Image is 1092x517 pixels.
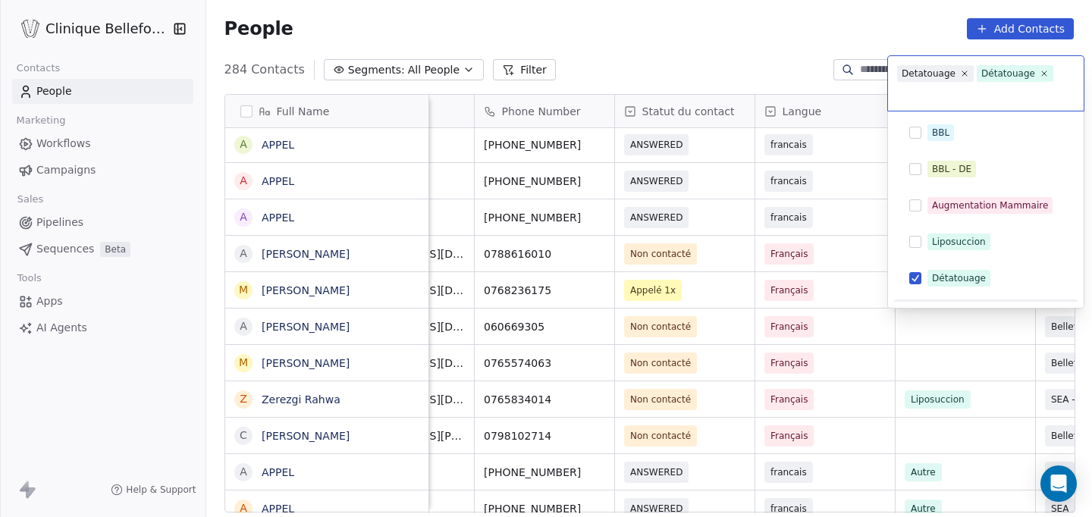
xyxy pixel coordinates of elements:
div: Detatouage [902,67,955,80]
div: Détatouage [981,67,1035,80]
div: Suggestions [894,117,1078,403]
div: Augmentation Mammaire [932,199,1048,212]
div: BBL [932,126,949,139]
div: Détatouage [932,271,986,285]
div: Liposuccion [932,235,986,249]
div: BBL - DE [932,162,971,176]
